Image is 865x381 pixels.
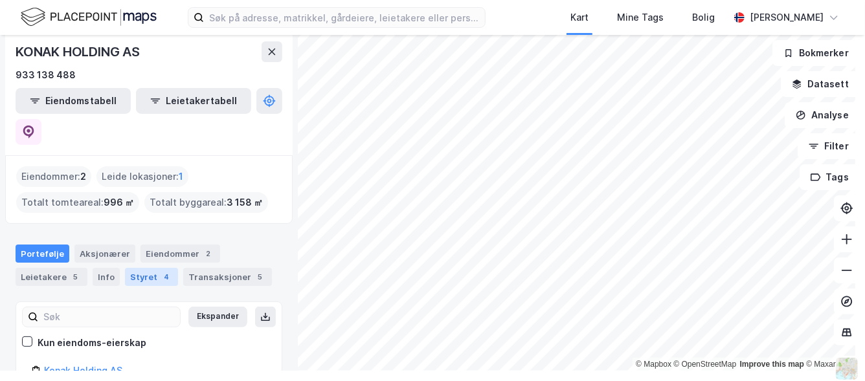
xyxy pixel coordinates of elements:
span: 2 [80,169,86,184]
input: Søk [38,307,180,327]
button: Datasett [781,71,860,97]
div: Info [93,268,120,286]
a: Improve this map [740,360,804,369]
div: Kun eiendoms-eierskap [38,335,146,351]
iframe: Chat Widget [800,319,865,381]
div: Styret [125,268,178,286]
a: OpenStreetMap [674,360,737,369]
button: Leietakertabell [136,88,251,114]
div: 933 138 488 [16,67,76,83]
input: Søk på adresse, matrikkel, gårdeiere, leietakere eller personer [204,8,485,27]
div: Eiendommer [140,245,220,263]
button: Analyse [785,102,860,128]
button: Filter [798,133,860,159]
button: Tags [800,164,860,190]
div: 5 [254,270,267,283]
div: Bolig [692,10,715,25]
div: Leide lokasjoner : [96,166,188,187]
span: 1 [179,169,183,184]
div: [PERSON_NAME] [750,10,824,25]
div: KONAK HOLDING AS [16,41,142,62]
div: 5 [69,270,82,283]
button: Bokmerker [772,40,860,66]
span: 3 158 ㎡ [227,195,263,210]
a: Mapbox [636,360,671,369]
div: Kart [570,10,589,25]
div: Totalt tomteareal : [16,192,139,213]
img: logo.f888ab2527a4732fd821a326f86c7f29.svg [21,6,157,28]
div: Portefølje [16,245,69,263]
div: Leietakere [16,268,87,286]
div: Aksjonærer [74,245,135,263]
div: Kontrollprogram for chat [800,319,865,381]
div: 4 [160,270,173,283]
div: Transaksjoner [183,268,272,286]
div: Eiendommer : [16,166,91,187]
span: 996 ㎡ [104,195,134,210]
a: Konak Holding AS [44,365,122,376]
button: Eiendomstabell [16,88,131,114]
div: Mine Tags [617,10,664,25]
div: 2 [202,247,215,260]
button: Ekspander [188,307,247,327]
div: Totalt byggareal : [144,192,268,213]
